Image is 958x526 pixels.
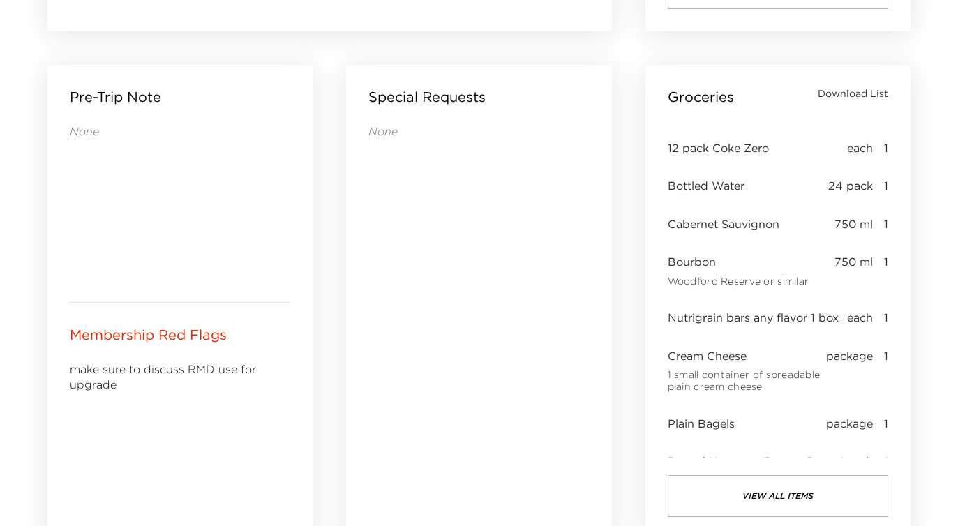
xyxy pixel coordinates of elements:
[847,310,873,325] span: each
[668,369,826,393] span: 1 small container of spreadable plain cream cheese
[668,178,744,193] span: Bottled Water
[847,453,873,469] span: each
[884,453,888,469] span: 1
[884,216,888,232] span: 1
[834,216,873,232] span: 750 ml
[826,416,873,431] span: package
[884,140,888,156] span: 1
[884,178,888,193] span: 1
[70,123,290,139] p: None
[70,325,227,345] p: Membership Red Flags
[884,310,888,325] span: 1
[668,254,809,269] span: Bourbon
[368,87,486,107] p: Special Requests
[668,310,839,325] span: Nutrigrain bars any flavor 1 box
[668,276,809,288] span: Woodford Reserve or similar
[668,140,769,156] span: 12 pack Coke Zero
[884,348,888,393] span: 1
[668,216,779,232] span: Cabernet Sauvignon
[818,87,888,101] button: Download List
[826,348,873,393] span: package
[834,254,873,287] span: 750 ml
[70,87,161,107] p: Pre-Trip Note
[668,453,846,469] span: Pretzel Nuggets (Peanut Butter)
[368,123,589,139] p: None
[884,254,888,287] span: 1
[847,140,873,156] span: each
[70,361,290,393] div: make sure to discuss RMD use for upgrade
[668,348,826,363] span: Cream Cheese
[668,416,735,431] span: Plain Bagels
[668,87,734,107] p: Groceries
[668,475,888,517] button: view all items
[884,416,888,431] span: 1
[828,178,873,193] span: 24 pack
